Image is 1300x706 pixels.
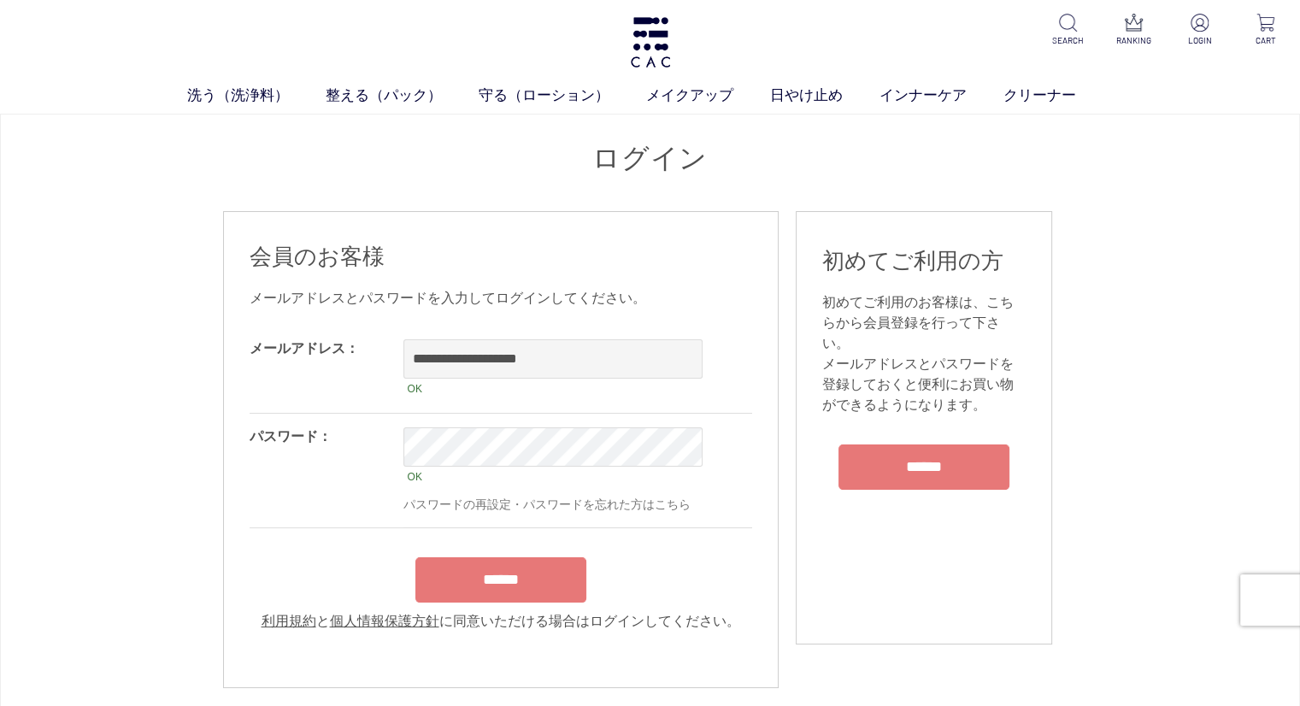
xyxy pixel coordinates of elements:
p: LOGIN [1179,34,1221,47]
a: インナーケア [879,85,1003,107]
a: 日やけ止め [770,85,879,107]
label: パスワード： [250,429,332,444]
a: CART [1244,14,1286,47]
h1: ログイン [223,140,1078,177]
a: RANKING [1113,14,1155,47]
span: 会員のお客様 [250,244,385,269]
div: OK [403,467,703,487]
p: SEARCH [1047,34,1089,47]
a: 個人情報保護方針 [330,614,439,628]
a: 利用規約 [262,614,316,628]
img: logo [628,17,673,68]
a: 洗う（洗浄料） [187,85,326,107]
label: メールアドレス： [250,341,359,356]
div: メールアドレスとパスワードを入力してログインしてください。 [250,288,752,309]
a: クリーナー [1003,85,1113,107]
span: 初めてご利用の方 [822,248,1003,274]
a: パスワードの再設定・パスワードを忘れた方はこちら [403,497,691,511]
a: 整える（パック） [326,85,479,107]
a: メイクアップ [646,85,770,107]
p: CART [1244,34,1286,47]
div: 初めてご利用のお客様は、こちらから会員登録を行って下さい。 メールアドレスとパスワードを登録しておくと便利にお買い物ができるようになります。 [822,292,1026,415]
div: と に同意いただける場合はログインしてください。 [250,611,752,632]
a: LOGIN [1179,14,1221,47]
div: OK [403,379,703,399]
a: SEARCH [1047,14,1089,47]
a: 守る（ローション） [479,85,646,107]
p: RANKING [1113,34,1155,47]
